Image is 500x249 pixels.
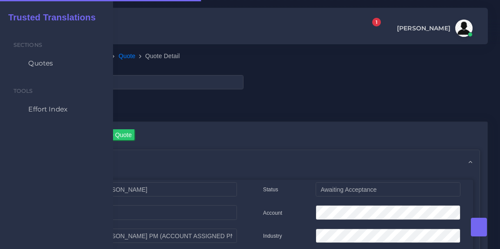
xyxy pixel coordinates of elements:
[119,52,136,61] a: Quote
[397,25,450,31] span: [PERSON_NAME]
[7,54,107,72] a: Quotes
[2,10,96,25] a: Trusted Translations
[263,209,282,217] label: Account
[136,52,180,61] li: Quote Detail
[7,100,107,118] a: Effort Index
[263,186,278,193] label: Status
[13,42,42,48] span: Sections
[364,23,380,34] a: 1
[263,232,282,240] label: Industry
[13,88,33,94] span: Tools
[28,105,67,114] span: Effort Index
[2,12,96,23] h2: Trusted Translations
[92,229,237,243] input: pm
[21,150,480,172] div: Quote information
[94,129,135,141] input: Clone Quote
[372,18,381,26] span: 1
[455,20,473,37] img: avatar
[393,20,476,37] a: [PERSON_NAME]avatar
[28,59,53,68] span: Quotes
